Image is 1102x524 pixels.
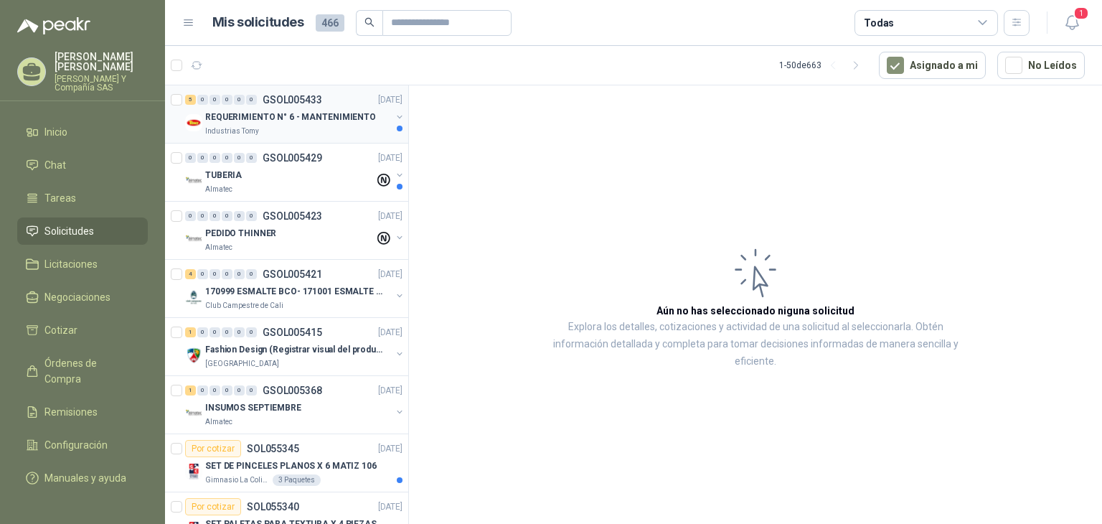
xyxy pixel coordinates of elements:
h1: Mis solicitudes [212,12,304,33]
p: [DATE] [378,268,402,281]
a: 5 0 0 0 0 0 GSOL005433[DATE] Company LogoREQUERIMIENTO N° 6 - MANTENIMIENTOIndustrias Tomy [185,91,405,137]
div: 0 [209,211,220,221]
a: 1 0 0 0 0 0 GSOL005368[DATE] Company LogoINSUMOS SEPTIEMBREAlmatec [185,382,405,428]
p: [PERSON_NAME] Y Compañía SAS [55,75,148,92]
a: Solicitudes [17,217,148,245]
p: TUBERIA [205,169,242,182]
div: 0 [197,211,208,221]
p: Almatec [205,242,232,253]
div: 5 [185,95,196,105]
div: 0 [209,327,220,337]
a: Manuales y ayuda [17,464,148,492]
div: 0 [222,95,232,105]
div: 0 [234,153,245,163]
div: 0 [222,211,232,221]
div: 0 [246,327,257,337]
p: [DATE] [378,93,402,107]
div: 0 [246,153,257,163]
div: 4 [185,269,196,279]
div: 0 [234,385,245,396]
span: Tareas [44,190,76,206]
button: No Leídos [997,52,1085,79]
div: 0 [234,95,245,105]
a: Cotizar [17,317,148,344]
div: 3 Paquetes [273,474,321,486]
p: [DATE] [378,384,402,398]
p: [DATE] [378,210,402,223]
img: Company Logo [185,405,202,422]
p: [PERSON_NAME] [PERSON_NAME] [55,52,148,72]
p: GSOL005368 [263,385,322,396]
img: Company Logo [185,347,202,364]
span: Chat [44,157,66,173]
span: Solicitudes [44,223,94,239]
a: Negociaciones [17,284,148,311]
p: [DATE] [378,326,402,340]
div: 0 [209,385,220,396]
p: GSOL005421 [263,269,322,279]
span: Configuración [44,437,108,453]
span: 1 [1073,6,1089,20]
span: search [364,17,375,27]
div: 0 [234,269,245,279]
img: Company Logo [185,289,202,306]
span: 466 [316,14,344,32]
div: 0 [222,269,232,279]
p: Club Campestre de Cali [205,300,283,312]
span: Inicio [44,124,67,140]
img: Company Logo [185,172,202,190]
p: Fashion Design (Registrar visual del producto) [205,343,384,357]
div: 0 [209,153,220,163]
span: Cotizar [44,322,77,338]
div: 0 [222,385,232,396]
div: 0 [234,211,245,221]
div: 0 [185,211,196,221]
div: 0 [197,385,208,396]
a: Tareas [17,184,148,212]
button: Asignado a mi [879,52,986,79]
a: Órdenes de Compra [17,350,148,393]
div: 0 [209,269,220,279]
div: 0 [246,269,257,279]
div: 0 [246,385,257,396]
span: Negociaciones [44,289,110,305]
p: SOL055340 [247,502,299,512]
div: 0 [197,269,208,279]
p: [GEOGRAPHIC_DATA] [205,358,279,370]
p: SET DE PINCELES PLANOS X 6 MATIZ 106 [205,459,377,473]
img: Company Logo [185,230,202,248]
p: 170999 ESMALTE BCO- 171001 ESMALTE GRIS [205,285,384,299]
span: Licitaciones [44,256,98,272]
div: 0 [222,153,232,163]
div: Todas [864,15,894,31]
p: SOL055345 [247,444,299,454]
span: Manuales y ayuda [44,470,126,486]
div: 0 [185,153,196,163]
div: 1 - 50 de 663 [779,54,867,77]
h3: Aún no has seleccionado niguna solicitud [656,303,854,319]
p: Industrias Tomy [205,126,259,137]
p: GSOL005433 [263,95,322,105]
p: GSOL005423 [263,211,322,221]
div: 1 [185,385,196,396]
img: Company Logo [185,114,202,131]
span: Remisiones [44,404,98,420]
img: Company Logo [185,463,202,480]
div: 0 [222,327,232,337]
button: 1 [1059,10,1085,36]
img: Logo peakr [17,17,90,34]
div: 0 [197,95,208,105]
div: 0 [246,211,257,221]
a: 4 0 0 0 0 0 GSOL005421[DATE] Company Logo170999 ESMALTE BCO- 171001 ESMALTE GRISClub Campestre de... [185,266,405,312]
div: 0 [246,95,257,105]
div: 0 [234,327,245,337]
div: Por cotizar [185,498,241,515]
div: 0 [197,327,208,337]
p: GSOL005415 [263,327,322,337]
a: Remisiones [17,398,148,426]
p: [DATE] [378,442,402,456]
div: 0 [209,95,220,105]
span: Órdenes de Compra [44,355,134,387]
p: Almatec [205,416,232,428]
p: REQUERIMIENTO N° 6 - MANTENIMIENTO [205,111,376,124]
